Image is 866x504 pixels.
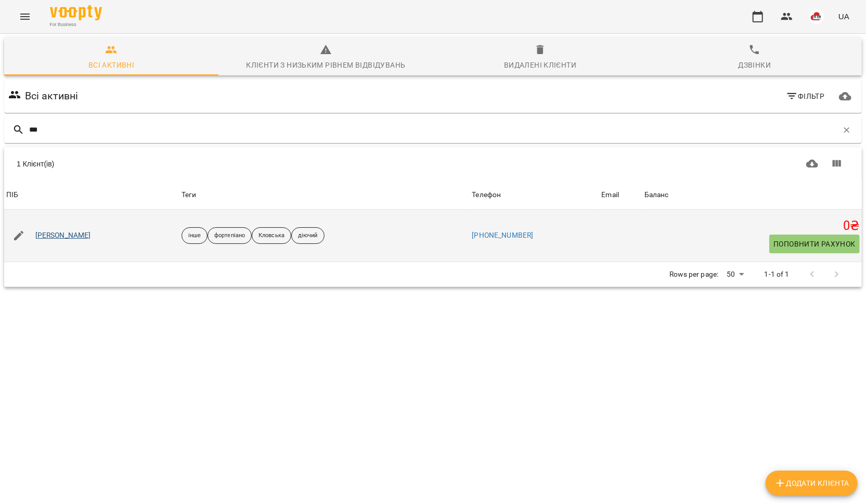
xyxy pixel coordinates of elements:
[769,235,860,253] button: Поповнити рахунок
[834,7,854,26] button: UA
[601,189,640,201] span: Email
[800,151,825,176] button: Завантажити CSV
[208,227,252,244] div: фортепіано
[472,189,501,201] div: Телефон
[188,231,201,240] p: інше
[472,189,501,201] div: Sort
[782,87,829,106] button: Фільтр
[182,189,468,201] div: Теги
[50,5,102,20] img: Voopty Logo
[786,90,825,102] span: Фільтр
[4,147,862,180] div: Table Toolbar
[669,269,718,280] p: Rows per page:
[50,21,102,28] span: For Business
[182,227,208,244] div: інше
[6,189,18,201] div: Sort
[246,59,405,71] div: Клієнти з низьким рівнем відвідувань
[838,11,849,22] span: UA
[644,189,669,201] div: Баланс
[25,88,79,104] h6: Всі активні
[765,269,790,280] p: 1-1 of 1
[298,231,318,240] p: діючий
[258,231,285,240] p: Кловська
[6,189,177,201] span: ПІБ
[252,227,291,244] div: Кловська
[773,238,856,250] span: Поповнити рахунок
[739,59,771,71] div: Дзвінки
[601,189,619,201] div: Sort
[17,159,427,169] div: 1 Клієнт(ів)
[601,189,619,201] div: Email
[644,189,860,201] span: Баланс
[6,189,18,201] div: ПІБ
[504,59,576,71] div: Видалені клієнти
[472,189,598,201] span: Телефон
[722,267,747,282] div: 50
[644,189,669,201] div: Sort
[472,231,534,239] a: [PHONE_NUMBER]
[214,231,245,240] p: фортепіано
[644,218,860,234] h5: 0 ₴
[809,9,824,24] img: 42377b0de29e0fb1f7aad4b12e1980f7.jpeg
[291,227,325,244] div: діючий
[88,59,134,71] div: Всі активні
[12,4,37,29] button: Menu
[35,230,91,241] a: [PERSON_NAME]
[824,151,849,176] button: Показати колонки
